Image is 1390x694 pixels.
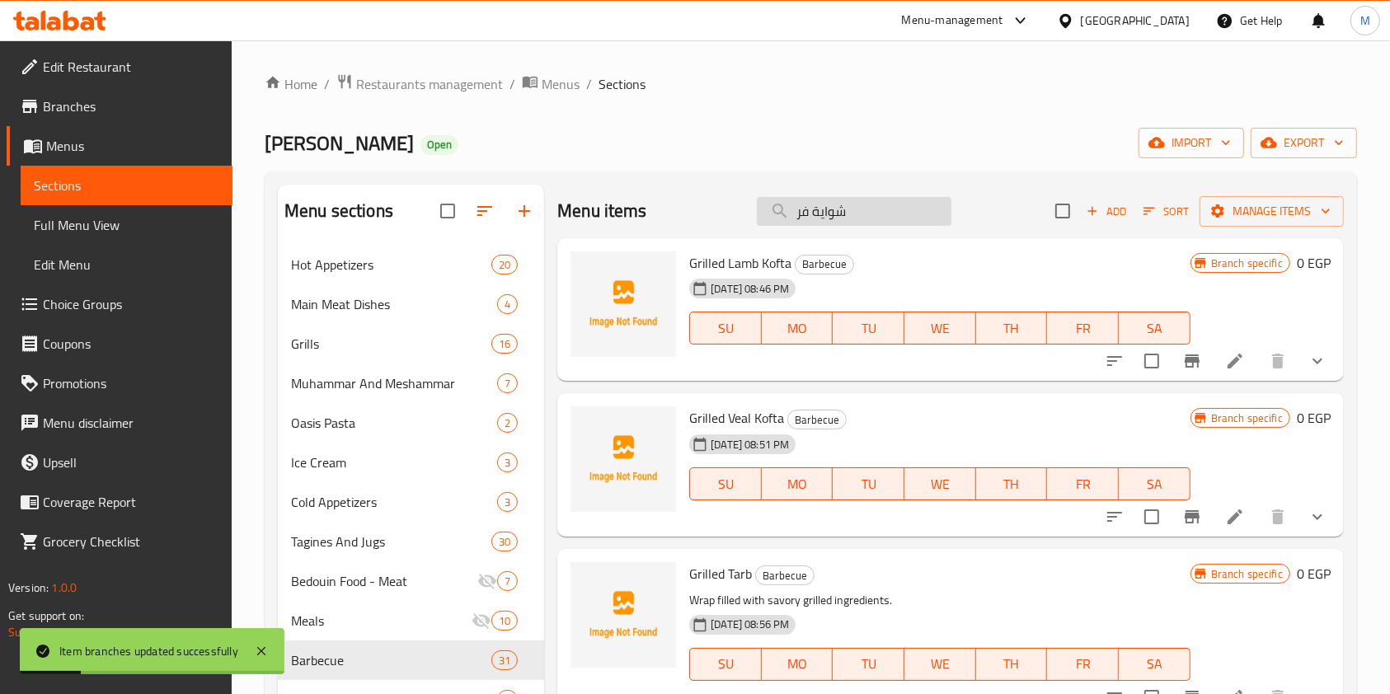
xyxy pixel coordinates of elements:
a: Edit Menu [21,245,232,284]
button: FR [1047,312,1119,345]
span: WE [911,472,970,496]
button: SA [1119,312,1190,345]
button: WE [904,648,976,681]
a: Coverage Report [7,482,232,522]
a: Edit Restaurant [7,47,232,87]
span: SA [1125,652,1184,676]
button: Add section [505,191,544,231]
span: Barbecue [788,410,846,429]
span: TU [839,472,898,496]
div: Item branches updated successfully [59,642,238,660]
div: Grills [291,334,491,354]
div: items [497,413,518,433]
span: Sort sections [465,191,505,231]
a: Menus [7,126,232,166]
span: Grilled Lamb Kofta [689,251,791,275]
img: Grilled Lamb Kofta [571,251,676,357]
button: SA [1119,467,1190,500]
span: SA [1125,472,1184,496]
a: Promotions [7,363,232,403]
a: Choice Groups [7,284,232,324]
button: delete [1258,497,1298,537]
button: Sort [1139,199,1193,224]
div: Cold Appetizers3 [278,482,544,522]
span: SU [697,472,755,496]
span: TU [839,317,898,340]
span: Select to update [1134,344,1169,378]
span: Add item [1080,199,1133,224]
span: MO [768,317,827,340]
button: sort-choices [1095,341,1134,381]
span: Upsell [43,453,219,472]
span: Edit Menu [34,255,219,274]
div: Main Meat Dishes4 [278,284,544,324]
button: TU [833,312,904,345]
div: Bedouin Food - Meat [291,571,477,591]
span: Ice Cream [291,453,497,472]
span: FR [1054,652,1112,676]
button: SU [689,312,762,345]
span: 20 [492,257,517,273]
span: Barbecue [756,566,814,585]
div: items [491,611,518,631]
a: Menus [522,73,580,95]
button: Branch-specific-item [1172,497,1212,537]
button: TH [976,467,1048,500]
h6: 0 EGP [1297,251,1331,274]
div: items [491,532,518,551]
span: Tagines And Jugs [291,532,491,551]
div: Ice Cream3 [278,443,544,482]
div: Meals10 [278,601,544,640]
span: 10 [492,613,517,629]
span: Barbecue [291,650,491,670]
span: Full Menu View [34,215,219,235]
div: Muhammar And Meshammar [291,373,497,393]
span: Menus [46,136,219,156]
span: MO [768,472,827,496]
span: 7 [498,574,517,589]
button: export [1251,128,1357,158]
button: FR [1047,648,1119,681]
span: Hot Appetizers [291,255,491,274]
div: items [491,334,518,354]
span: [DATE] 08:56 PM [704,617,796,632]
button: FR [1047,467,1119,500]
span: WE [911,652,970,676]
span: Add [1084,202,1129,221]
a: Menu disclaimer [7,403,232,443]
span: export [1264,133,1344,153]
svg: Inactive section [472,611,491,631]
span: Coverage Report [43,492,219,512]
button: sort-choices [1095,497,1134,537]
div: Open [420,135,458,155]
span: Promotions [43,373,219,393]
h2: Menu items [557,199,647,223]
span: Select all sections [430,194,465,228]
li: / [324,74,330,94]
span: Branch specific [1205,566,1289,582]
span: Version: [8,577,49,598]
svg: Inactive section [477,571,497,591]
h6: 0 EGP [1297,562,1331,585]
span: TH [983,317,1041,340]
button: SU [689,648,762,681]
span: 1.0.0 [51,577,77,598]
span: 3 [498,495,517,510]
p: Wrap filled with savory grilled ingredients. [689,590,1190,611]
a: Upsell [7,443,232,482]
span: TH [983,472,1041,496]
span: Restaurants management [356,74,503,94]
a: Sections [21,166,232,205]
div: items [491,255,518,274]
span: Grilled Veal Kofta [689,406,784,430]
button: MO [762,648,834,681]
div: [GEOGRAPHIC_DATA] [1081,12,1190,30]
span: Select to update [1134,499,1169,534]
span: FR [1054,317,1112,340]
span: Menus [542,74,580,94]
span: 4 [498,297,517,312]
span: Cold Appetizers [291,492,497,512]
